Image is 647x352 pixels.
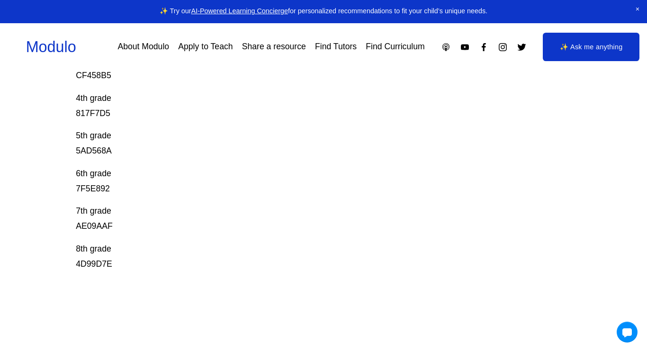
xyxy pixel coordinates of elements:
[479,42,489,52] a: Facebook
[460,42,470,52] a: YouTube
[26,38,76,55] a: Modulo
[242,39,306,55] a: Share a resource
[76,128,521,159] p: 5th grade 5AD568A
[366,39,424,55] a: Find Curriculum
[76,242,521,272] p: 8th grade 4D99D7E
[441,42,451,52] a: Apple Podcasts
[178,39,233,55] a: Apply to Teach
[191,7,288,15] a: AI-Powered Learning Concierge
[517,42,527,52] a: Twitter
[76,204,521,234] p: 7th grade AE09AAF
[315,39,357,55] a: Find Tutors
[117,39,169,55] a: About Modulo
[498,42,508,52] a: Instagram
[76,91,521,121] p: 4th grade 817F7D5
[76,166,521,197] p: 6th grade 7F5E892
[543,33,639,61] a: ✨ Ask me anything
